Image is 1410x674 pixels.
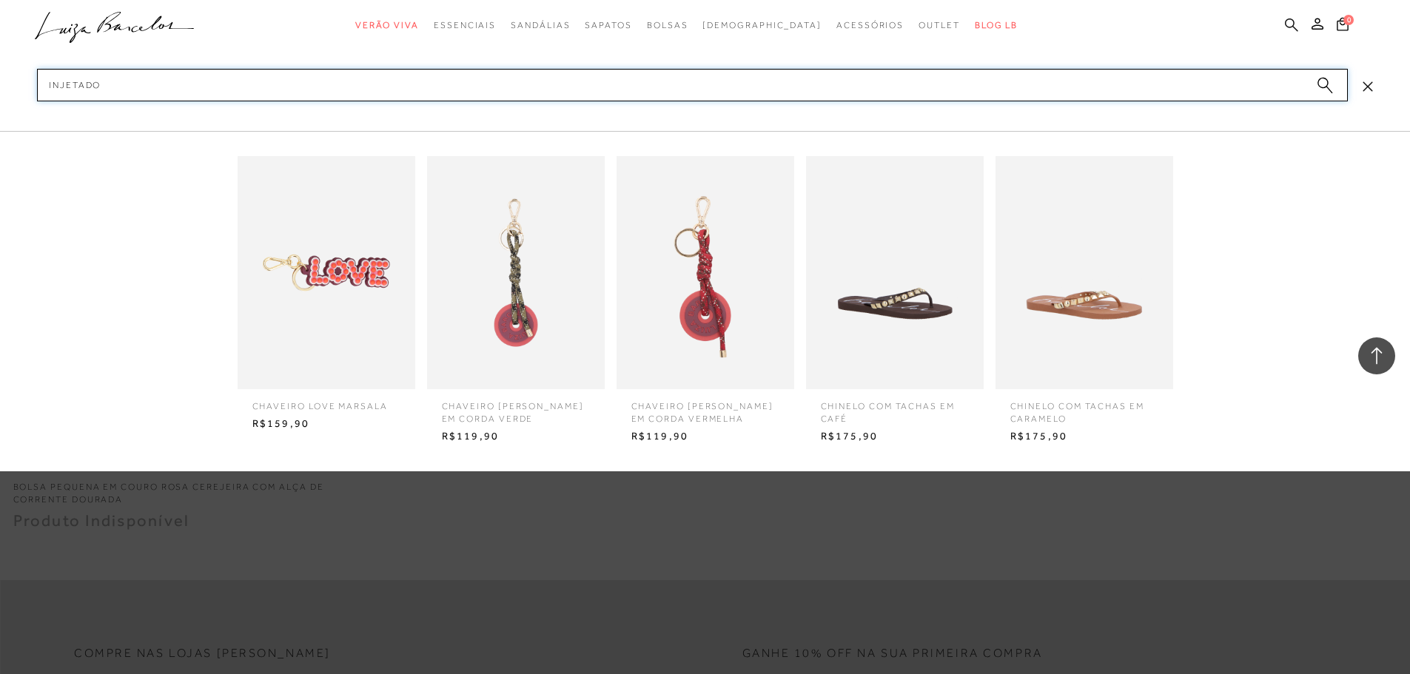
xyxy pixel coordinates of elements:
span: CHINELO COM TACHAS EM CARAMELO [999,389,1169,425]
a: CHAVEIRO LUIZA BARCELOS EM CORDA VERMELHA CHAVEIRO [PERSON_NAME] EM CORDA VERMELHA R$119,90 [613,156,798,447]
span: R$119,90 [431,425,601,448]
span: CHAVEIRO [PERSON_NAME] EM CORDA VERDE [431,389,601,425]
a: categoryNavScreenReaderText [647,12,688,39]
a: noSubCategoriesText [702,12,822,39]
span: 0 [1343,15,1354,25]
img: CHAVEIRO LOVE MARSALA [238,156,415,389]
span: BLOG LB [975,20,1018,30]
img: CHINELO COM TACHAS EM CAFÉ [806,156,984,389]
a: CHAVEIRO LOVE MARSALA CHAVEIRO LOVE MARSALA R$159,90 [234,156,419,434]
span: Bolsas [647,20,688,30]
a: CHINELO COM TACHAS EM CARAMELO CHINELO COM TACHAS EM CARAMELO R$175,90 [992,156,1177,447]
span: Sandálias [511,20,570,30]
a: categoryNavScreenReaderText [434,12,496,39]
span: R$175,90 [810,425,980,448]
a: CHAVEIRO LUIZA BARCELOS EM CORDA VERDE CHAVEIRO [PERSON_NAME] EM CORDA VERDE R$119,90 [423,156,608,447]
span: CHINELO COM TACHAS EM CAFÉ [810,389,980,425]
span: CHAVEIRO LOVE MARSALA [241,389,412,413]
span: Verão Viva [355,20,419,30]
button: 0 [1332,16,1353,36]
a: categoryNavScreenReaderText [836,12,904,39]
span: R$159,90 [241,413,412,435]
span: Acessórios [836,20,904,30]
span: Sapatos [585,20,631,30]
span: Essenciais [434,20,496,30]
span: [DEMOGRAPHIC_DATA] [702,20,822,30]
span: Outlet [919,20,960,30]
img: CHAVEIRO LUIZA BARCELOS EM CORDA VERMELHA [617,156,794,389]
a: categoryNavScreenReaderText [355,12,419,39]
span: R$119,90 [620,425,790,448]
a: categoryNavScreenReaderText [919,12,960,39]
img: CHAVEIRO LUIZA BARCELOS EM CORDA VERDE [427,156,605,389]
input: Buscar. [37,69,1348,101]
a: BLOG LB [975,12,1018,39]
img: CHINELO COM TACHAS EM CARAMELO [996,156,1173,389]
a: CHINELO COM TACHAS EM CAFÉ CHINELO COM TACHAS EM CAFÉ R$175,90 [802,156,987,447]
a: categoryNavScreenReaderText [511,12,570,39]
span: R$175,90 [999,425,1169,448]
a: categoryNavScreenReaderText [585,12,631,39]
span: CHAVEIRO [PERSON_NAME] EM CORDA VERMELHA [620,389,790,425]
